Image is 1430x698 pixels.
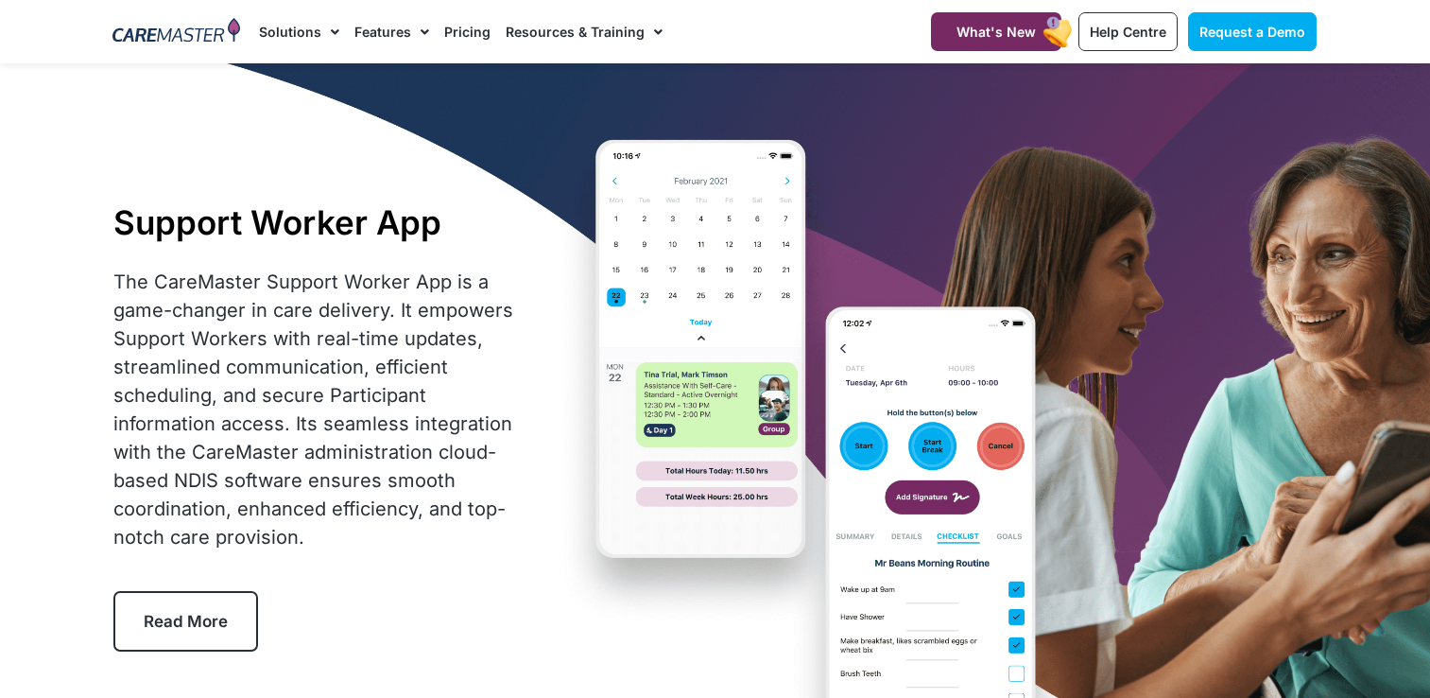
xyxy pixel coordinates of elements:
[1199,24,1305,40] span: Request a Demo
[144,612,228,631] span: Read More
[113,202,523,242] h1: Support Worker App
[956,24,1036,40] span: What's New
[112,18,240,46] img: CareMaster Logo
[113,591,258,652] a: Read More
[1188,12,1317,51] a: Request a Demo
[931,12,1061,51] a: What's New
[113,268,523,551] div: The CareMaster Support Worker App is a game-changer in care delivery. It empowers Support Workers...
[1090,24,1166,40] span: Help Centre
[1078,12,1178,51] a: Help Centre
